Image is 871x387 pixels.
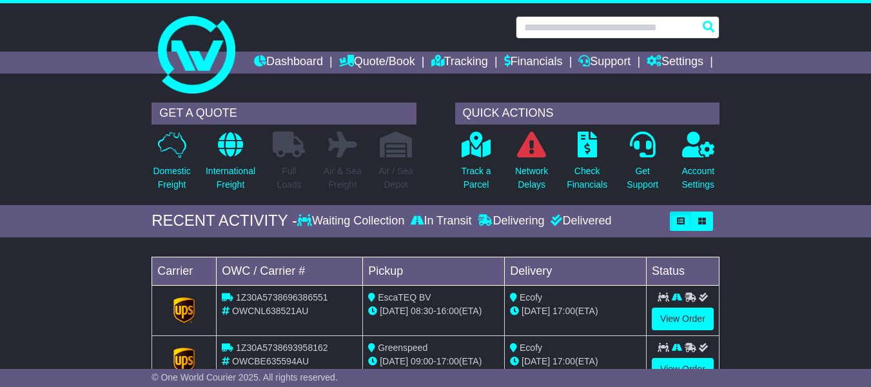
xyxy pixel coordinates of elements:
p: Domestic Freight [153,164,190,192]
p: Full Loads [273,164,305,192]
span: 16:00 [436,306,459,316]
span: Greenspeed [378,342,427,353]
p: Check Financials [567,164,607,192]
p: Get Support [627,164,658,192]
span: EscaTEQ BV [378,292,431,303]
span: [DATE] [522,356,550,366]
td: Status [647,257,719,285]
div: Waiting Collection [297,214,407,228]
div: GET A QUOTE [152,103,416,124]
span: [DATE] [380,356,408,366]
a: Quote/Book [339,52,415,74]
span: 17:00 [436,356,459,366]
p: Air & Sea Freight [324,164,362,192]
span: OWCNL638521AU [232,306,308,316]
div: - (ETA) [368,304,499,318]
span: 1Z30A5738693958162 [236,342,328,353]
div: Delivering [475,214,547,228]
div: In Transit [407,214,475,228]
a: InternationalFreight [205,131,256,199]
span: © One World Courier 2025. All rights reserved. [152,372,338,382]
a: View Order [652,358,714,381]
div: RECENT ACTIVITY - [152,212,297,230]
span: 17:00 [553,356,575,366]
a: AccountSettings [681,131,715,199]
div: (ETA) [510,304,641,318]
span: [DATE] [522,306,550,316]
a: GetSupport [626,131,659,199]
span: 09:00 [411,356,433,366]
a: Tracking [431,52,488,74]
div: Delivered [547,214,611,228]
td: Carrier [152,257,217,285]
a: View Order [652,308,714,330]
span: OWCBE635594AU [232,356,309,366]
a: Support [578,52,631,74]
img: GetCarrierServiceLogo [173,348,195,373]
a: NetworkDelays [514,131,549,199]
span: 1Z30A5738696386551 [236,292,328,303]
td: Delivery [505,257,647,285]
span: 08:30 [411,306,433,316]
img: GetCarrierServiceLogo [173,297,195,323]
p: Account Settings [681,164,714,192]
a: Dashboard [254,52,323,74]
div: - (ETA) [368,355,499,368]
span: Ecofy [520,292,542,303]
td: Pickup [363,257,505,285]
p: International Freight [206,164,255,192]
span: [DATE] [380,306,408,316]
p: Network Delays [515,164,548,192]
div: QUICK ACTIONS [455,103,719,124]
td: OWC / Carrier # [217,257,363,285]
a: Settings [647,52,703,74]
a: DomesticFreight [152,131,191,199]
span: Ecofy [520,342,542,353]
div: (ETA) [510,355,641,368]
a: Financials [504,52,563,74]
a: CheckFinancials [566,131,608,199]
p: Track a Parcel [461,164,491,192]
span: 17:00 [553,306,575,316]
a: Track aParcel [460,131,491,199]
p: Air / Sea Depot [378,164,413,192]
